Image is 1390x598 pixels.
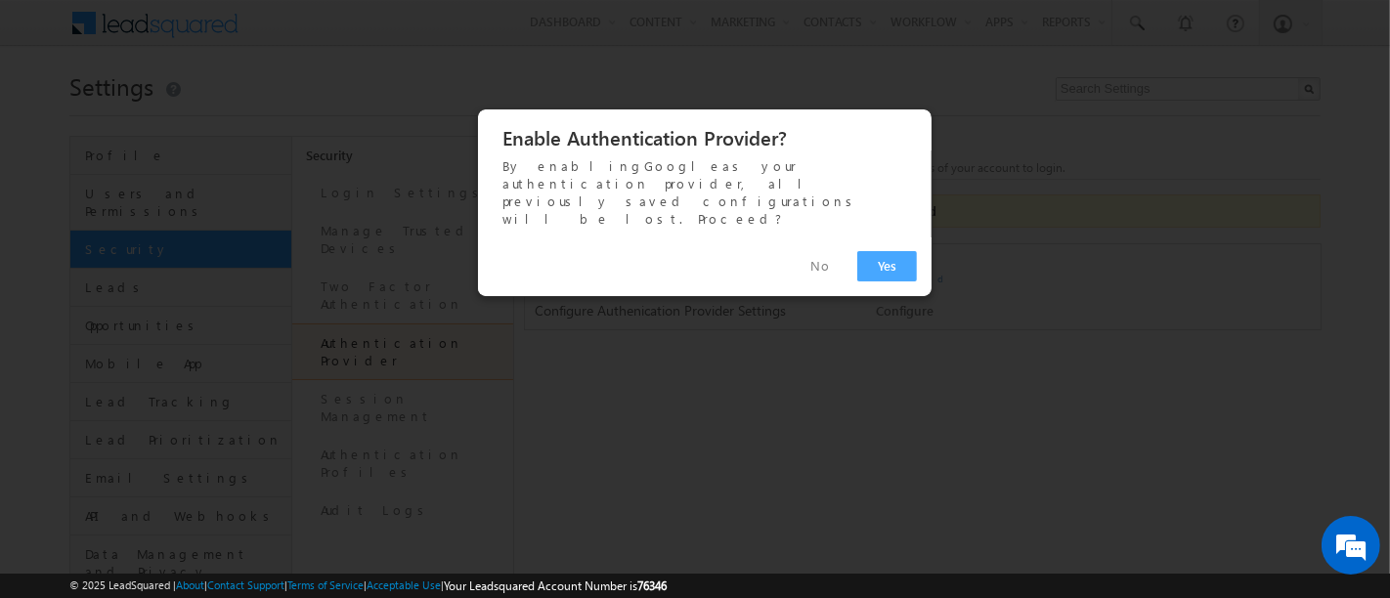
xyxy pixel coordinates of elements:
[286,462,355,489] em: Submit
[176,578,204,591] a: About
[857,251,917,281] button: Yes
[287,578,364,591] a: Terms of Service
[502,124,907,150] h3: Enable Authentication Provider?
[25,181,357,448] textarea: Type your message and click 'Submit'
[478,150,932,237] div: By enabling as your authentication provider, all previously saved configurations will be lost. Pr...
[33,103,82,128] img: d_60004797649_company_0_60004797649
[69,577,667,595] span: © 2025 LeadSquared | | | | |
[321,10,368,57] div: Minimize live chat window
[637,578,667,593] span: 76346
[367,578,441,591] a: Acceptable Use
[207,578,284,591] a: Contact Support
[102,103,328,128] div: Leave a message
[644,157,722,174] span: Google
[796,252,847,280] button: No
[444,578,667,593] span: Your Leadsquared Account Number is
